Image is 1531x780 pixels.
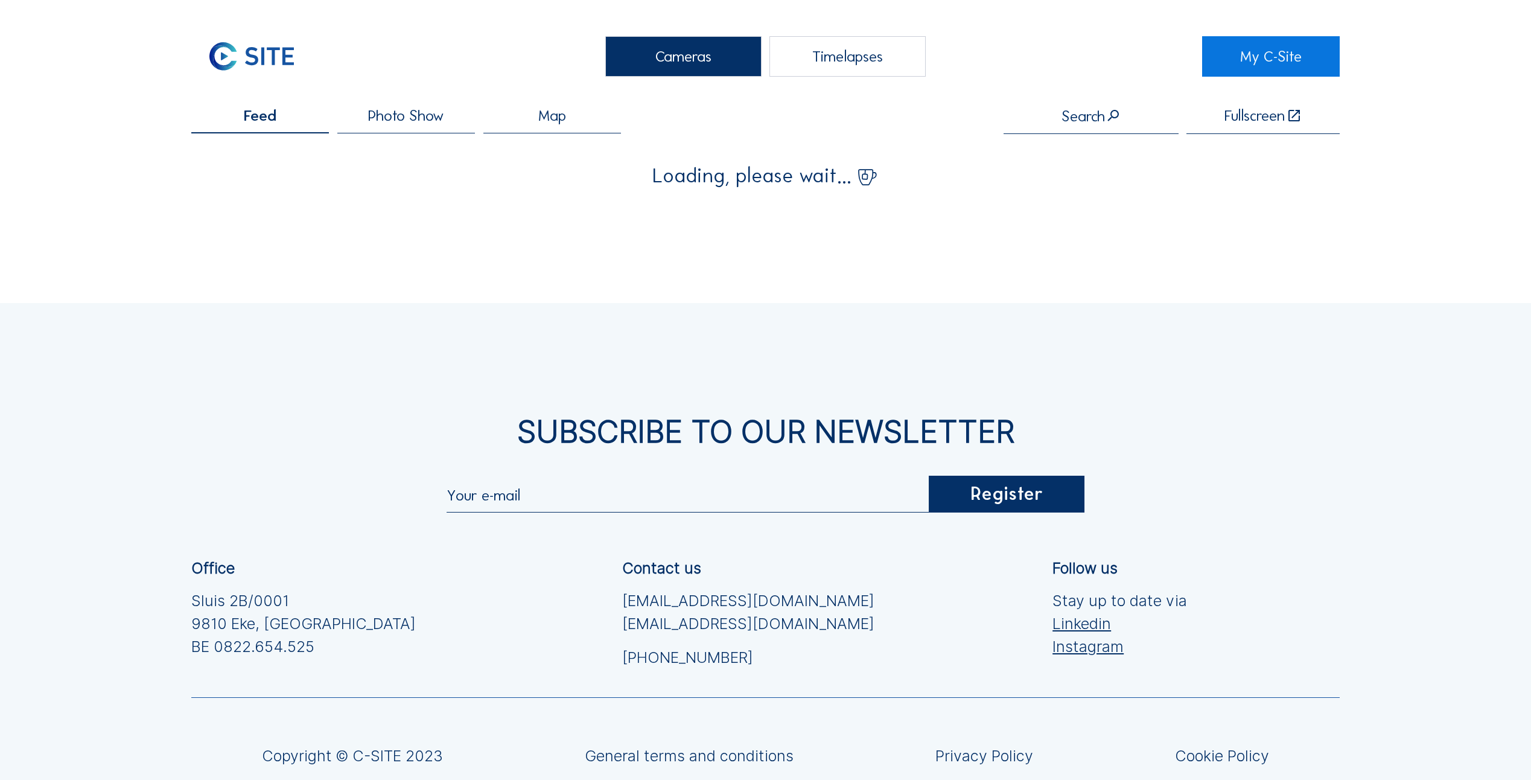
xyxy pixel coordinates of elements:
[622,561,701,576] div: Contact us
[622,590,874,613] a: [EMAIL_ADDRESS][DOMAIN_NAME]
[622,647,874,670] a: [PHONE_NUMBER]
[1224,108,1285,124] div: Fullscreen
[262,749,443,764] div: Copyright © C-SITE 2023
[191,561,235,576] div: Office
[929,476,1085,513] div: Register
[1202,36,1340,77] a: My C-Site
[769,36,926,77] div: Timelapses
[1052,613,1187,636] a: Linkedin
[447,485,929,504] input: Your e-mail
[538,108,566,123] span: Map
[1052,590,1187,658] div: Stay up to date via
[585,749,794,764] a: General terms and conditions
[244,108,276,123] span: Feed
[652,166,851,186] span: Loading, please wait...
[191,590,416,658] div: Sluis 2B/0001 9810 Eke, [GEOGRAPHIC_DATA] BE 0822.654.525
[1052,561,1118,576] div: Follow us
[1175,749,1269,764] a: Cookie Policy
[191,417,1340,447] div: Subscribe to our newsletter
[622,613,874,636] a: [EMAIL_ADDRESS][DOMAIN_NAME]
[1052,636,1187,659] a: Instagram
[191,36,311,77] img: C-SITE Logo
[935,749,1033,764] a: Privacy Policy
[191,36,329,77] a: C-SITE Logo
[368,108,444,123] span: Photo Show
[605,36,762,77] div: Cameras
